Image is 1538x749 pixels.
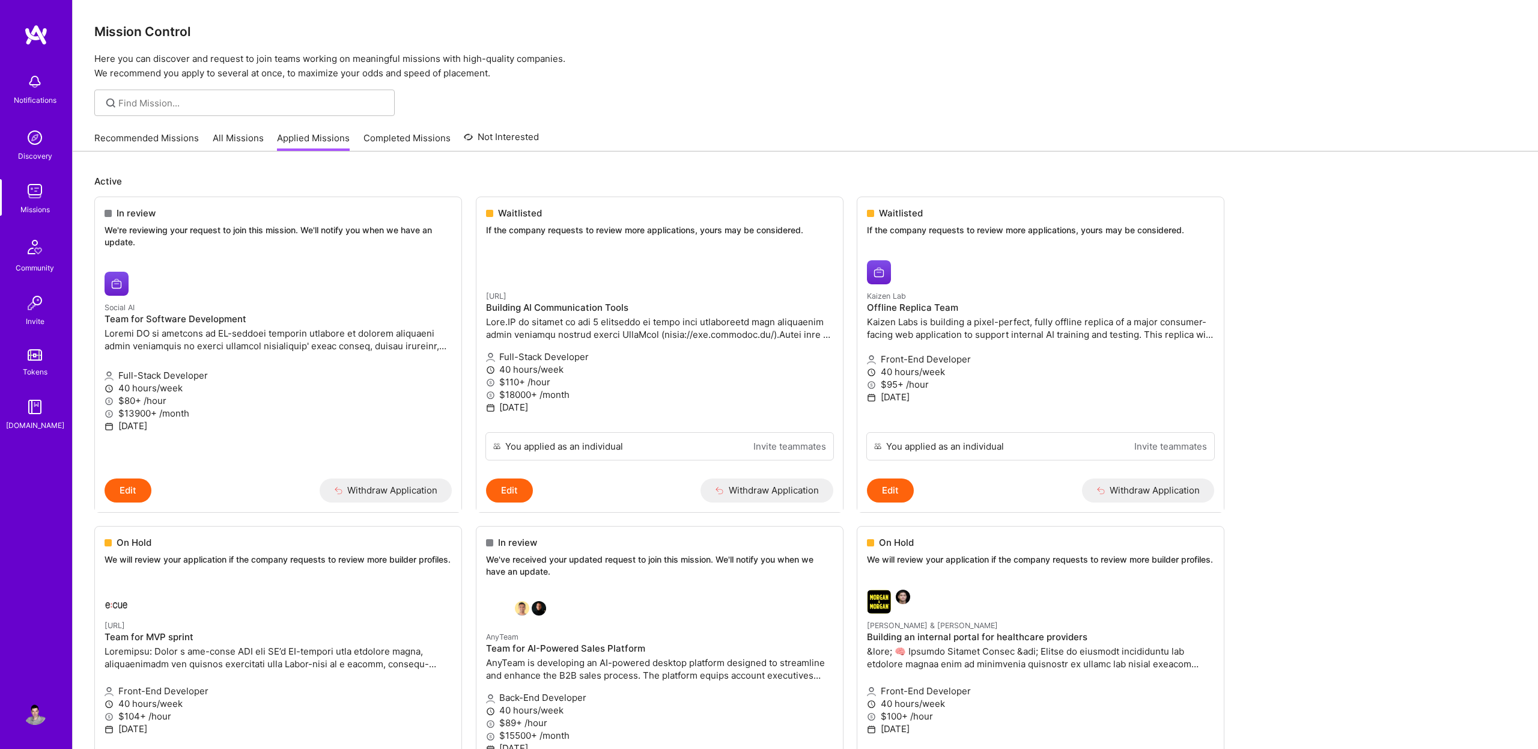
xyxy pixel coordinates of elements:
i: icon Applicant [486,694,495,703]
p: Full-Stack Developer [105,369,452,382]
p: $100+ /hour [867,710,1214,723]
div: You applied as an individual [505,440,623,453]
i: icon MoneyGray [105,397,114,406]
img: logo [24,24,48,46]
p: AnyTeam is developing an AI-powered desktop platform designed to streamline and enhance the B2B s... [486,656,833,682]
img: AnyTeam company logo [486,601,510,625]
p: 40 hours/week [486,704,833,717]
small: [PERSON_NAME] & [PERSON_NAME] [867,621,998,630]
img: Kaizen Lab company logo [867,260,891,284]
a: Not Interested [464,130,539,151]
i: icon Calendar [867,393,876,402]
p: $110+ /hour [486,376,833,388]
span: Waitlisted [879,207,923,219]
p: Loremi DO si ametcons ad EL-seddoei temporin utlabore et dolorem aliquaeni admin veniamquis no ex... [105,327,452,352]
i: icon Clock [867,368,876,377]
span: On Hold [879,536,914,549]
i: icon MoneyGray [486,720,495,729]
i: icon Applicant [867,687,876,696]
img: Community [20,233,49,261]
div: Invite [26,315,44,328]
img: discovery [23,126,47,150]
div: Discovery [18,150,52,162]
i: icon SearchGrey [104,96,118,110]
p: $89+ /hour [486,717,833,729]
h4: Building AI Communication Tools [486,302,833,313]
p: We will review your application if the company requests to review more builder profiles. [867,554,1214,566]
p: Front-End Developer [867,685,1214,697]
i: icon Clock [486,365,495,374]
h4: Team for AI-Powered Sales Platform [486,643,833,654]
small: Kaizen Lab [867,292,906,301]
img: Morgan & Morgan company logo [867,590,891,614]
img: Wesley Berredo [896,590,910,604]
a: Invite teammates [753,440,826,453]
img: Ecue.ai company logo [105,590,129,614]
p: Back-End Developer [486,691,833,704]
p: $15500+ /month [486,729,833,742]
img: bell [23,70,47,94]
a: Applied Missions [277,132,350,151]
a: Invite teammates [1134,440,1207,453]
p: We will review your application if the company requests to review more builder profiles. [105,554,452,566]
p: Here you can discover and request to join teams working on meaningful missions with high-quality ... [94,52,1516,81]
i: icon Calendar [486,403,495,412]
p: &lore; 🧠 Ipsumdo Sitamet Consec &adi; Elitse do eiusmodt incididuntu lab etdolore magnaa enim ad ... [867,645,1214,670]
p: If the company requests to review more applications, yours may be considered. [486,224,833,236]
a: Completed Missions [363,132,451,151]
button: Edit [867,478,914,503]
p: $104+ /hour [105,710,452,723]
p: 40 hours/week [105,697,452,710]
div: Community [16,261,54,274]
p: We've received your updated request to join this mission. We'll notify you when we have an update. [486,554,833,577]
button: Edit [486,478,533,503]
img: James Touhey [532,601,546,616]
div: You applied as an individual [886,440,1004,453]
div: Missions [20,203,50,216]
i: icon Applicant [867,355,876,364]
i: icon Calendar [867,725,876,734]
p: If the company requests to review more applications, yours may be considered. [867,224,1214,236]
p: 40 hours/week [105,382,452,394]
a: Recommended Missions [94,132,199,151]
i: icon Clock [486,707,495,716]
p: Front-End Developer [105,685,452,697]
a: Kaizen Lab company logoKaizen LabOffline Replica TeamKaizen Labs is building a pixel-perfect, ful... [857,251,1224,432]
i: icon MoneyGray [105,712,114,721]
img: Invite [23,291,47,315]
img: guide book [23,395,47,419]
i: icon Clock [105,700,114,709]
p: 40 hours/week [486,363,833,376]
input: Find Mission... [118,97,386,109]
a: teza.ai company logo[URL]Building AI Communication ToolsLore.IP do sitamet co adi 5 elitseddo ei ... [476,251,843,432]
img: Social AI company logo [105,272,129,296]
p: [DATE] [867,723,1214,735]
img: Souvik Basu [515,601,529,616]
small: [URL] [486,292,506,301]
button: Withdraw Application [320,478,452,503]
p: Full-Stack Developer [486,350,833,363]
i: icon Calendar [105,422,114,431]
img: tokens [28,349,42,361]
i: icon MoneyGray [486,732,495,741]
p: [DATE] [105,420,452,432]
p: Kaizen Labs is building a pixel-perfect, fully offline replica of a major consumer-facing web app... [867,316,1214,341]
a: User Avatar [20,701,50,725]
small: AnyTeam [486,632,518,641]
i: icon Applicant [486,353,495,362]
p: $18000+ /month [486,388,833,401]
a: Social AI company logoSocial AITeam for Software DevelopmentLoremi DO si ametcons ad EL-seddoei t... [95,262,461,478]
div: Tokens [23,365,47,378]
img: teamwork [23,179,47,203]
h4: Building an internal portal for healthcare providers [867,632,1214,643]
p: $80+ /hour [105,394,452,407]
p: We're reviewing your request to join this mission. We'll notify you when we have an update. [105,224,452,248]
h4: Team for MVP sprint [105,632,452,643]
p: [DATE] [486,401,833,414]
p: Active [94,175,1516,188]
p: 40 hours/week [867,697,1214,710]
span: In review [117,207,156,219]
button: Edit [105,478,151,503]
i: icon MoneyGray [105,409,114,418]
p: Front-End Developer [867,353,1214,365]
